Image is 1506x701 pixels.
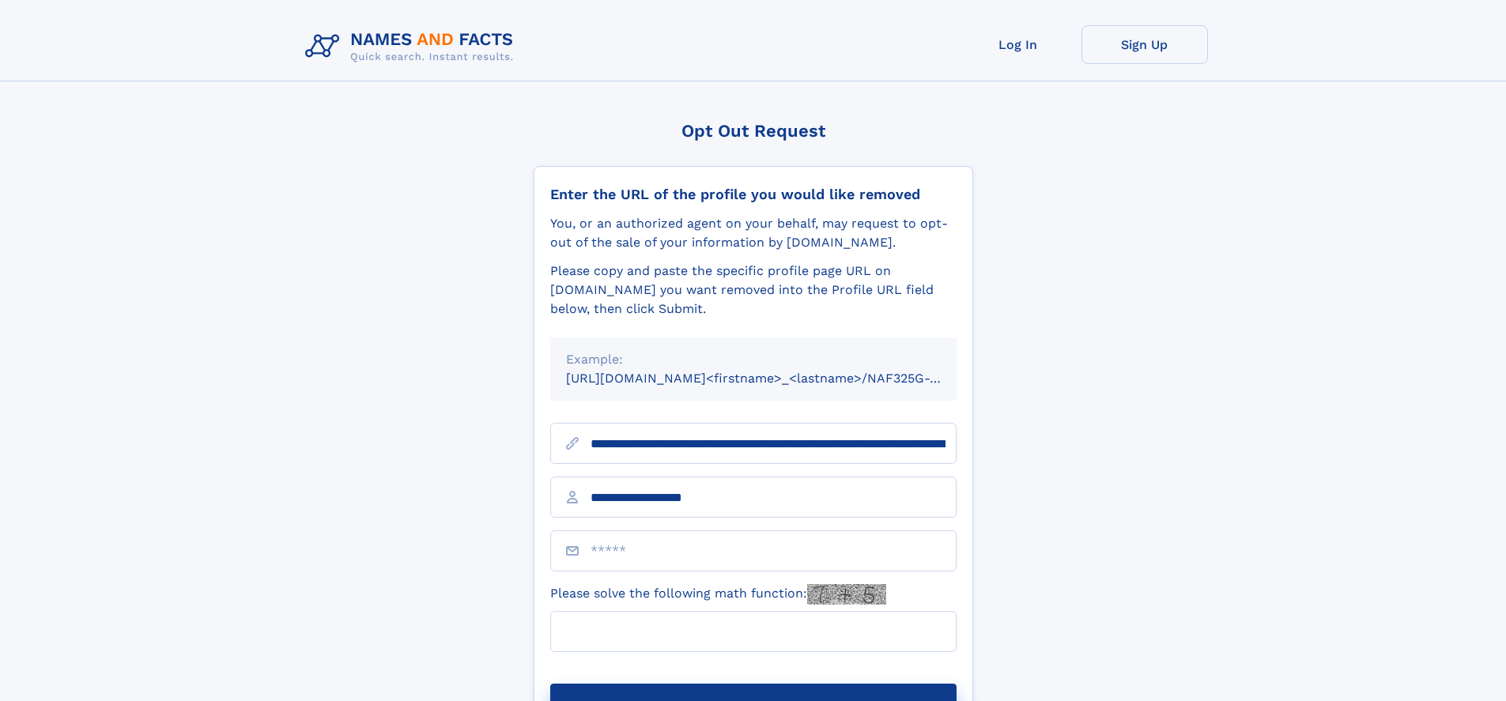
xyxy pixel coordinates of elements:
[566,371,987,386] small: [URL][DOMAIN_NAME]<firstname>_<lastname>/NAF325G-xxxxxxxx
[1081,25,1208,64] a: Sign Up
[534,121,973,141] div: Opt Out Request
[550,262,957,318] div: Please copy and paste the specific profile page URL on [DOMAIN_NAME] you want removed into the Pr...
[550,186,957,203] div: Enter the URL of the profile you would like removed
[566,350,941,369] div: Example:
[299,25,527,68] img: Logo Names and Facts
[955,25,1081,64] a: Log In
[550,214,957,252] div: You, or an authorized agent on your behalf, may request to opt-out of the sale of your informatio...
[550,584,886,605] label: Please solve the following math function:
